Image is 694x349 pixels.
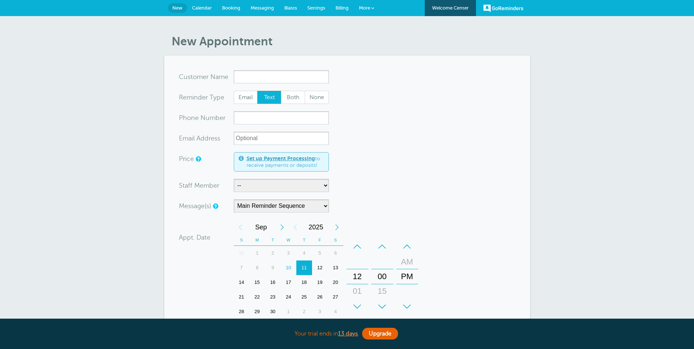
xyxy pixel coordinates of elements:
[302,220,330,234] span: 2025
[247,155,324,168] span: to receive payments or deposits!
[164,326,530,342] div: Your trial ends in .
[265,234,281,246] th: T
[265,275,281,290] div: 16
[249,234,265,246] th: M
[251,5,274,11] span: Messaging
[281,275,296,290] div: Wednesday, September 17
[281,246,296,260] div: Wednesday, September 3
[249,304,265,319] div: 29
[281,91,305,104] label: Both
[296,246,312,260] div: Thursday, September 4
[265,304,281,319] div: Tuesday, September 30
[265,260,281,275] div: 9
[281,260,296,275] div: Today, Wednesday, September 10
[330,220,344,234] div: Next Year
[296,260,312,275] div: 11
[179,111,234,124] div: mber
[275,220,289,234] div: Next Month
[179,182,219,189] label: Staff Member
[312,246,328,260] div: 5
[265,304,281,319] div: 30
[281,304,296,319] div: 1
[296,275,312,290] div: Thursday, September 18
[191,74,215,80] span: tomer N
[374,299,391,313] div: 30
[179,155,194,162] label: Price
[312,304,328,319] div: Friday, October 3
[249,304,265,319] div: Monday, September 29
[281,260,296,275] div: 10
[328,246,344,260] div: 6
[359,5,370,11] span: More
[349,299,366,313] div: 02
[374,269,391,284] div: 00
[265,290,281,304] div: 23
[349,284,366,299] div: 01
[328,260,344,275] div: Saturday, September 13
[234,304,250,319] div: 28
[249,246,265,260] div: 1
[258,91,281,104] span: Text
[296,304,312,319] div: 2
[312,246,328,260] div: Friday, September 5
[312,260,328,275] div: Friday, September 12
[312,275,328,290] div: 19
[249,260,265,275] div: 8
[191,115,210,121] span: ne Nu
[249,246,265,260] div: Monday, September 1
[328,275,344,290] div: 20
[179,135,192,142] span: Ema
[328,260,344,275] div: 13
[234,132,329,145] input: Optional
[179,203,211,209] label: Message(s)
[265,246,281,260] div: Tuesday, September 2
[265,290,281,304] div: Tuesday, September 23
[305,91,329,104] label: None
[234,260,250,275] div: Sunday, September 7
[296,275,312,290] div: 18
[234,275,250,290] div: Sunday, September 14
[192,5,212,11] span: Calendar
[312,275,328,290] div: Friday, September 19
[312,304,328,319] div: 3
[179,70,234,83] div: ame
[249,290,265,304] div: 22
[247,220,275,234] span: September
[234,260,250,275] div: 7
[179,74,191,80] span: Cus
[234,290,250,304] div: Sunday, September 21
[328,304,344,319] div: Saturday, October 4
[346,239,368,314] div: Hours
[335,5,349,11] span: Billing
[312,234,328,246] th: F
[398,269,416,284] div: PM
[296,246,312,260] div: 4
[234,234,250,246] th: S
[328,290,344,304] div: Saturday, September 27
[296,304,312,319] div: Thursday, October 2
[265,260,281,275] div: Tuesday, September 9
[338,330,358,337] a: 13 days
[307,5,325,11] span: Settings
[192,135,209,142] span: il Add
[312,290,328,304] div: 26
[362,328,398,339] a: Upgrade
[172,5,183,11] span: New
[296,290,312,304] div: 25
[281,246,296,260] div: 3
[179,132,234,145] div: ress
[296,260,312,275] div: Thursday, September 11
[249,275,265,290] div: 15
[172,34,530,48] h1: New Appointment
[281,234,296,246] th: W
[328,234,344,246] th: S
[265,275,281,290] div: Tuesday, September 16
[374,284,391,299] div: 15
[328,275,344,290] div: Saturday, September 20
[398,255,416,269] div: AM
[168,3,187,13] a: New
[328,290,344,304] div: 27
